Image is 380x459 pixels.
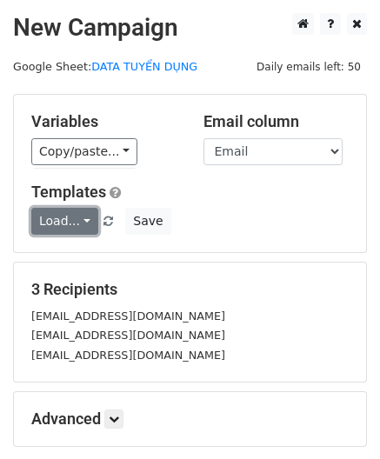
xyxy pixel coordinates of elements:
h2: New Campaign [13,13,367,43]
a: Daily emails left: 50 [250,60,367,73]
span: Daily emails left: 50 [250,57,367,76]
h5: 3 Recipients [31,280,349,299]
h5: Email column [203,112,350,131]
small: [EMAIL_ADDRESS][DOMAIN_NAME] [31,309,225,323]
a: Copy/paste... [31,138,137,165]
button: Save [125,208,170,235]
a: Templates [31,183,106,201]
a: Load... [31,208,98,235]
small: Google Sheet: [13,60,197,73]
div: Tiện ích trò chuyện [293,376,380,459]
h5: Advanced [31,409,349,429]
small: [EMAIL_ADDRESS][DOMAIN_NAME] [31,349,225,362]
iframe: Chat Widget [293,376,380,459]
h5: Variables [31,112,177,131]
small: [EMAIL_ADDRESS][DOMAIN_NAME] [31,329,225,342]
a: DATA TUYỂN DỤNG [91,60,197,73]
